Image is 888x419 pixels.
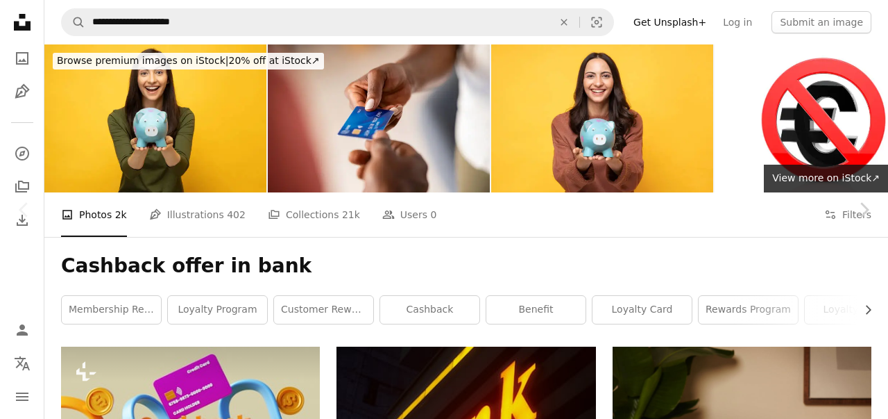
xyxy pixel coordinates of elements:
a: Next [839,143,888,277]
span: 402 [227,207,246,222]
a: Illustrations [8,78,36,106]
span: 21k [342,207,360,222]
button: Search Unsplash [62,9,85,35]
a: Log in [715,11,760,33]
button: scroll list to the right [855,296,871,324]
span: Browse premium images on iStock | [57,55,228,66]
img: Black woman paying with credit card [268,44,490,192]
a: Explore [8,140,36,167]
button: Menu [8,383,36,411]
a: Illustrations 402 [149,192,246,237]
div: 20% off at iStock ↗ [53,53,324,69]
span: 0 [431,207,437,222]
a: cashback [380,296,479,324]
button: Visual search [580,9,613,35]
a: View more on iStock↗ [764,165,888,192]
a: Log in / Sign up [8,316,36,344]
img: Photo of lovely person hands hold money bank pig isolated on yellow background stock photo [491,44,713,192]
a: customer reward [274,296,373,324]
a: Photos [8,44,36,72]
a: membership reward [62,296,161,324]
a: Users 0 [382,192,437,237]
span: View more on iStock ↗ [772,172,880,183]
a: loyalty card [592,296,692,324]
form: Find visuals sitewide [61,8,614,36]
button: Language [8,350,36,377]
img: Photo of lovely person hands hold money bank pig isolated on yellow background stock photo [44,44,266,192]
h1: Cashback offer in bank [61,254,871,279]
a: rewards program [699,296,798,324]
button: Submit an image [771,11,871,33]
a: Get Unsplash+ [625,11,715,33]
a: loyalty program [168,296,267,324]
a: Browse premium images on iStock|20% off at iStock↗ [44,44,332,78]
button: Filters [824,192,871,237]
button: Clear [549,9,579,35]
a: benefit [486,296,586,324]
a: Collections 21k [268,192,360,237]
